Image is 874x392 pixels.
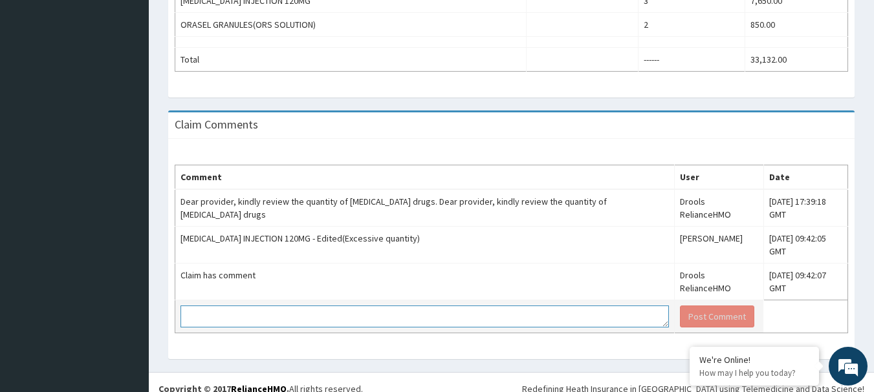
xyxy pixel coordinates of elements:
[212,6,243,37] div: Minimize live chat window
[639,48,745,72] td: ------
[175,119,258,130] h3: Claim Comments
[175,165,675,190] th: Comment
[24,65,52,97] img: d_794563401_company_1708531726252_794563401
[675,165,764,190] th: User
[639,13,745,37] td: 2
[175,189,675,227] td: Dear provider, kindly review the quantity of [MEDICAL_DATA] drugs. Dear provider, kindly review t...
[763,227,847,263] td: [DATE] 09:42:05 GMT
[6,258,246,303] textarea: Type your message and hit 'Enter'
[75,115,179,245] span: We're online!
[763,263,847,300] td: [DATE] 09:42:07 GMT
[175,13,527,37] td: ORASEL GRANULES(ORS SOLUTION)
[675,263,764,300] td: Drools RelianceHMO
[675,189,764,227] td: Drools RelianceHMO
[175,227,675,263] td: [MEDICAL_DATA] INJECTION 120MG - Edited(Excessive quantity)
[699,367,809,378] p: How may I help you today?
[175,48,527,72] td: Total
[680,305,754,327] button: Post Comment
[699,354,809,366] div: We're Online!
[763,165,847,190] th: Date
[67,72,217,89] div: Chat with us now
[745,48,848,72] td: 33,132.00
[763,189,847,227] td: [DATE] 17:39:18 GMT
[175,263,675,300] td: Claim has comment
[745,13,848,37] td: 850.00
[675,227,764,263] td: [PERSON_NAME]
